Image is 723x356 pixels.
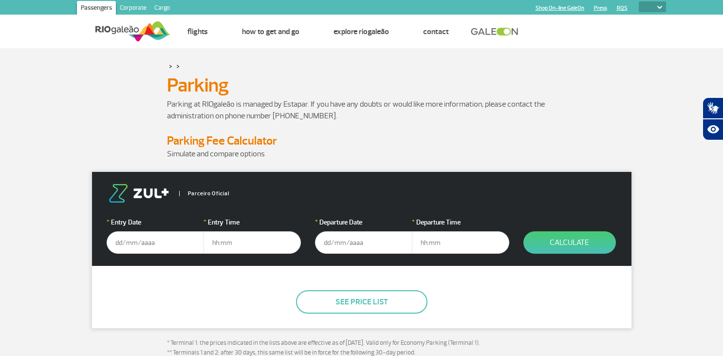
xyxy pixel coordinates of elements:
[150,1,174,17] a: Cargo
[167,148,556,160] p: Simulate and compare options
[334,27,389,37] a: Explore RIOgaleão
[296,290,427,314] button: See price list
[536,5,584,11] a: Shop On-line GaleOn
[77,1,116,17] a: Passengers
[167,98,556,122] p: Parking at RIOgaleão is managed by Estapar. If you have any doubts or would like more information...
[204,231,301,254] input: hh:mm
[167,133,556,148] h4: Parking Fee Calculator
[167,77,556,94] h1: Parking
[107,217,204,227] label: Entry Date
[703,119,723,140] button: Abrir recursos assistivos.
[523,231,616,254] button: Calculate
[179,191,229,196] span: Parceiro Oficial
[315,231,412,254] input: dd/mm/aaaa
[594,5,607,11] a: Press
[315,217,412,227] label: Departure Date
[242,27,299,37] a: How to get and go
[187,27,208,37] a: Flights
[176,60,180,72] a: >
[412,217,509,227] label: Departure Time
[169,60,172,72] a: >
[703,97,723,140] div: Plugin de acessibilidade da Hand Talk.
[617,5,628,11] a: RQS
[116,1,150,17] a: Corporate
[423,27,449,37] a: Contact
[204,217,301,227] label: Entry Time
[107,184,171,203] img: logo-zul.png
[412,231,509,254] input: hh:mm
[107,231,204,254] input: dd/mm/aaaa
[703,97,723,119] button: Abrir tradutor de língua de sinais.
